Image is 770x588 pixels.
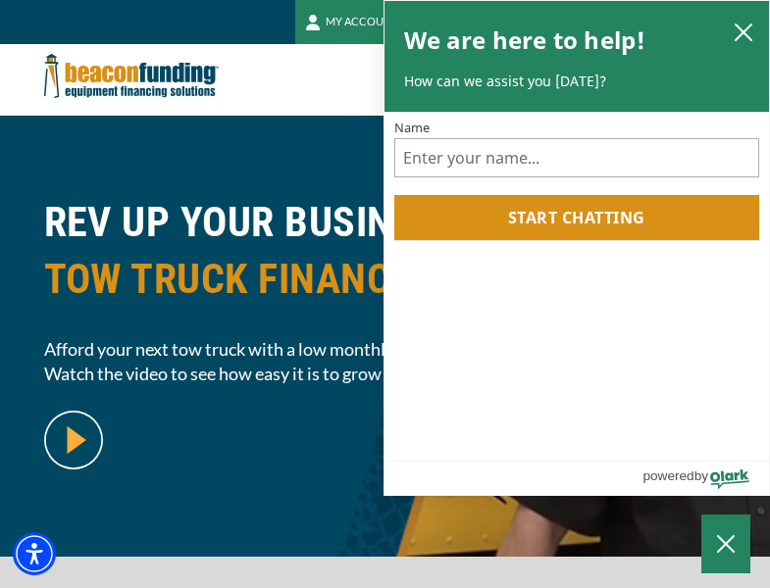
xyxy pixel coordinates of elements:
[728,18,759,45] button: close chatbox
[394,138,760,177] input: Name
[701,514,750,573] button: Close Chatbox
[44,251,727,308] span: TOW TRUCK FINANCING
[394,195,760,240] button: Start chatting
[404,21,646,60] h2: We are here to help!
[694,464,708,488] span: by
[44,411,103,469] img: video modal pop-up play button
[13,532,56,575] div: Accessibility Menu
[404,72,750,91] p: How can we assist you [DATE]?
[394,122,760,134] label: Name
[642,464,693,488] span: powered
[642,462,769,495] a: Powered by Olark
[44,44,219,108] img: Beacon Funding Corporation logo
[44,194,727,322] h1: REV UP YOUR BUSINESS
[44,337,727,386] span: Afford your next tow truck with a low monthly payment. Get approved within 24 hours. Watch the vi...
